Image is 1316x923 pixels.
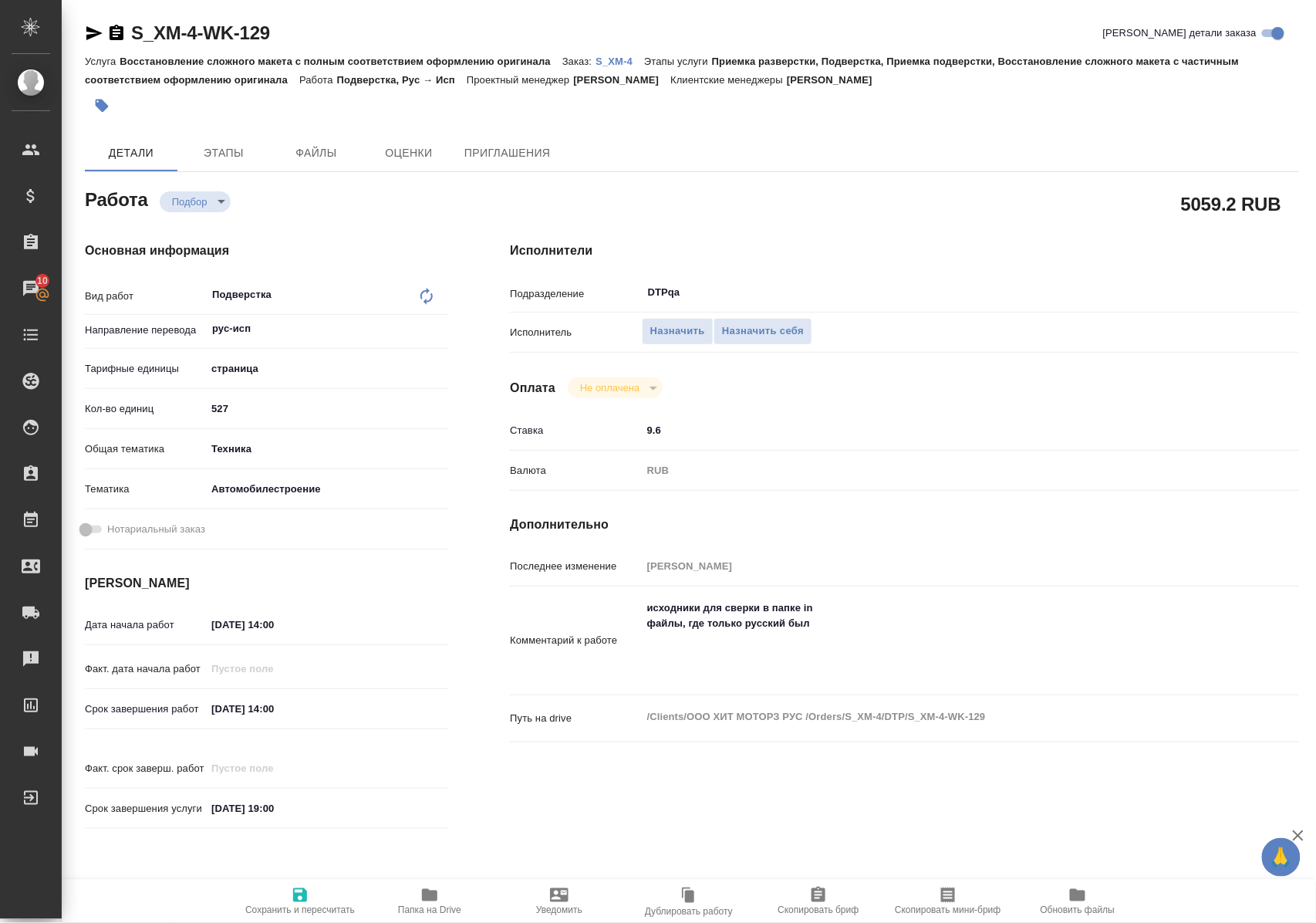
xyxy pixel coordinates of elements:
[510,286,641,302] p: Подразделение
[206,658,341,680] input: Пустое поле
[245,904,355,915] span: Сохранить и пересчитать
[85,574,448,593] h4: [PERSON_NAME]
[1181,191,1281,217] h2: 5059.2 RUB
[85,323,206,338] p: Направление перевода
[206,797,341,820] input: ✎ Введи что-нибудь
[206,436,448,462] div: Техника
[107,522,205,537] span: Нотариальный заказ
[754,880,883,923] button: Скопировать бриф
[120,56,562,67] p: Восстановление сложного макета с полным соответствием оформлению оригинала
[206,757,341,779] input: Пустое поле
[85,24,103,42] button: Скопировать ссылку для ЯМессенджера
[85,89,119,123] button: Добавить тэг
[4,269,58,308] a: 10
[714,318,812,345] button: Назначить себя
[510,516,1299,534] h4: Дополнительно
[337,74,467,86] p: Подверстка, Рус → Исп
[722,323,804,340] span: Назначить себя
[510,379,555,397] h4: Оплата
[28,273,57,289] span: 10
[883,880,1013,923] button: Скопировать мини-бриф
[440,327,443,330] button: Open
[85,289,206,304] p: Вид работ
[372,144,446,163] span: Оценки
[464,144,551,163] span: Приглашения
[299,74,337,86] p: Работа
[187,144,261,163] span: Этапы
[787,74,884,86] p: [PERSON_NAME]
[642,555,1233,577] input: Пустое поле
[575,381,644,394] button: Не оплачена
[642,704,1233,730] textarea: /Clients/ООО ХИТ МОТОРЗ РУС /Orders/S_XM-4/DTP/S_XM-4-WK-129
[206,476,448,502] div: Автомобилестроение
[365,880,494,923] button: Папка на Drive
[1225,291,1228,294] button: Open
[85,184,148,212] h2: Работа
[494,880,624,923] button: Уведомить
[85,242,448,260] h4: Основная информация
[85,661,206,677] p: Факт. дата начала работ
[510,711,641,726] p: Путь на drive
[510,463,641,478] p: Валюта
[624,880,754,923] button: Дублировать работу
[568,377,663,398] div: Подбор
[1013,880,1142,923] button: Обновить файлы
[642,318,714,345] button: Назначить
[107,24,126,42] button: Скопировать ссылку
[206,698,341,720] input: ✎ Введи что-нибудь
[596,56,644,67] p: S_XM-4
[85,56,120,67] p: Услуга
[895,904,1000,915] span: Скопировать мини-бриф
[573,74,670,86] p: [PERSON_NAME]
[596,54,644,67] a: S_XM-4
[85,617,206,633] p: Дата начала работ
[510,242,1299,260] h4: Исполнители
[85,761,206,776] p: Факт. срок заверш. работ
[644,56,712,67] p: Этапы услуги
[279,144,353,163] span: Файлы
[94,144,168,163] span: Детали
[85,801,206,816] p: Срок завершения услуги
[510,633,641,648] p: Комментарий к работе
[510,423,641,438] p: Ставка
[467,74,573,86] p: Проектный менеджер
[235,880,365,923] button: Сохранить и пересчитать
[85,876,135,901] h2: Заказ
[1268,841,1294,874] span: 🙏
[642,419,1233,441] input: ✎ Введи что-нибудь
[510,559,641,574] p: Последнее изменение
[398,904,461,915] span: Папка на Drive
[1103,25,1257,41] span: [PERSON_NAME] детали заказа
[167,195,212,208] button: Подбор
[206,356,448,382] div: страница
[510,325,641,340] p: Исполнитель
[778,904,859,915] span: Скопировать бриф
[85,482,206,497] p: Тематика
[562,56,596,67] p: Заказ:
[642,595,1233,683] textarea: исходники для сверки в папке in файлы, где только русский был
[1262,838,1301,877] button: 🙏
[85,702,206,717] p: Срок завершения работ
[85,441,206,457] p: Общая тематика
[1041,904,1115,915] span: Обновить файлы
[85,361,206,377] p: Тарифные единицы
[670,74,787,86] p: Клиентские менеджеры
[160,191,231,212] div: Подбор
[642,458,1233,484] div: RUB
[85,401,206,417] p: Кол-во единиц
[206,614,341,636] input: ✎ Введи что-нибудь
[645,906,733,917] span: Дублировать работу
[650,323,705,340] span: Назначить
[131,22,270,43] a: S_XM-4-WK-129
[206,397,448,420] input: ✎ Введи что-нибудь
[536,904,582,915] span: Уведомить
